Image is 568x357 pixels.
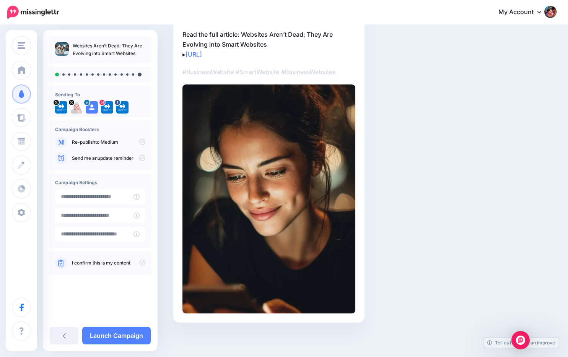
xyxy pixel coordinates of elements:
h4: Campaign Boosters [55,127,145,132]
h4: Sending To [55,92,145,97]
a: Re-publish [72,139,95,145]
p: Smart websites analyze user behavior in real-time. Read the full article: Websites Aren’t Dead; T... [182,10,355,59]
div: Open Intercom Messenger [511,331,530,349]
p: Websites Aren’t Dead; They Are Evolving into Smart Websites [73,42,145,57]
p: #BusinessWebsite #SmartWebsite #BusinessWebsites [182,67,355,77]
a: [URL] [186,50,202,58]
img: user_default_image.png [86,101,98,114]
img: Vo-tvhYe-75987.jpg [70,101,83,114]
img: 12677199_212327149137864_226197626_a-bsa108096.jpg [101,101,113,114]
img: menu.png [18,42,25,49]
img: Missinglettr [7,6,59,19]
a: update reminder [98,155,133,161]
h4: Campaign Settings [55,180,145,185]
img: CBo0z2fZ-35715.jpg [55,101,67,114]
img: 06cfc7e6b0476adba907e176d4627ec9.jpg [182,84,355,313]
a: I confirm this is my content [72,260,130,266]
img: 307105758_516021783858517_879980273889690002_n-bsa153809.png [116,101,129,114]
a: Tell us how we can improve [483,338,559,348]
p: Send me an [72,155,145,162]
img: 2d97773bf0e8745d67284e86063dfaa1_thumb.jpg [55,42,69,56]
p: to Medium [72,139,145,146]
a: My Account [491,3,557,22]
